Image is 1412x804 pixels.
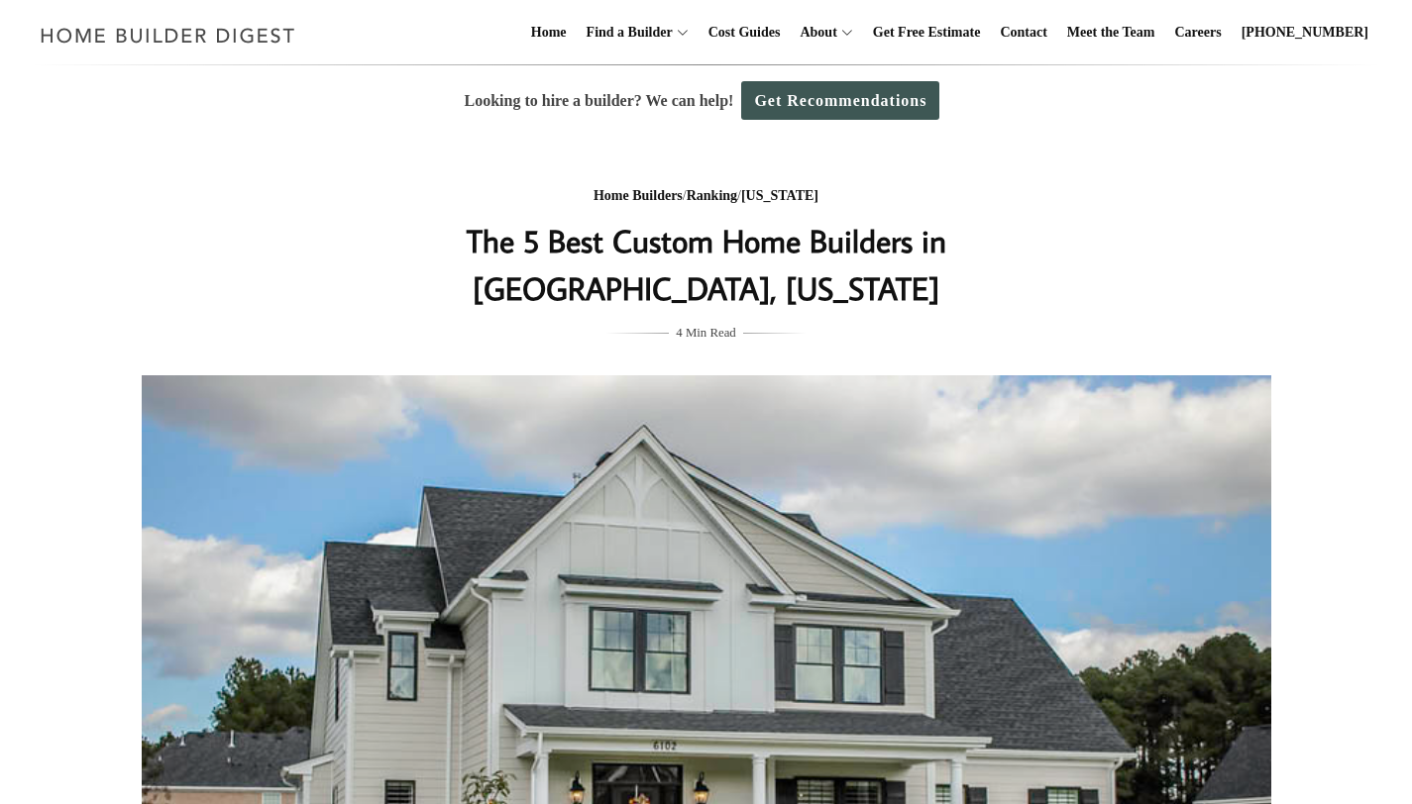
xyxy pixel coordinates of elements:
[311,217,1102,312] h1: The 5 Best Custom Home Builders in [GEOGRAPHIC_DATA], [US_STATE]
[579,1,673,64] a: Find a Builder
[1059,1,1163,64] a: Meet the Team
[1167,1,1230,64] a: Careers
[865,1,989,64] a: Get Free Estimate
[687,188,737,203] a: Ranking
[676,322,735,344] span: 4 Min Read
[741,188,818,203] a: [US_STATE]
[1234,1,1376,64] a: [PHONE_NUMBER]
[523,1,575,64] a: Home
[792,1,836,64] a: About
[701,1,789,64] a: Cost Guides
[32,16,304,54] img: Home Builder Digest
[594,188,683,203] a: Home Builders
[992,1,1054,64] a: Contact
[741,81,939,120] a: Get Recommendations
[311,184,1102,209] div: / /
